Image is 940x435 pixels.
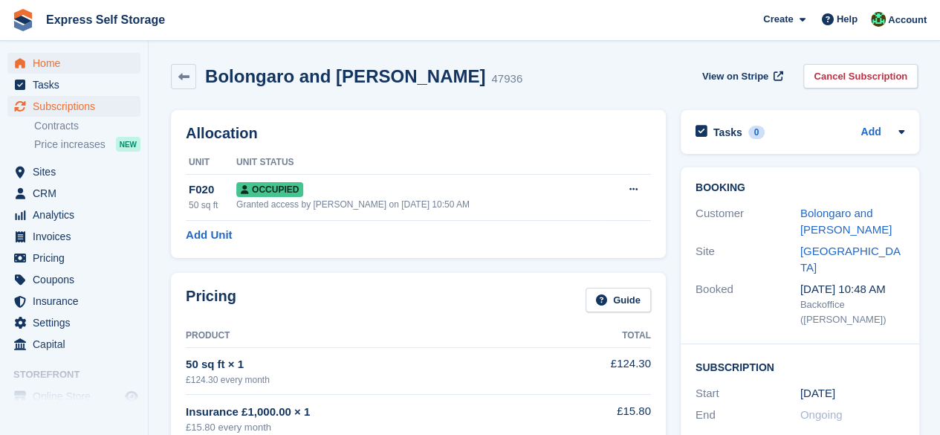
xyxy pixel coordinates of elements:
div: Customer [696,205,800,239]
a: menu [7,386,140,407]
th: Unit [186,151,236,175]
th: Total [564,324,651,348]
img: Shakiyra Davis [871,12,886,27]
div: Start [696,385,800,402]
a: View on Stripe [696,64,786,88]
h2: Pricing [186,288,236,312]
div: £15.80 every month [186,420,564,435]
a: Price increases NEW [34,136,140,152]
a: menu [7,269,140,290]
a: Preview store [123,387,140,405]
img: stora-icon-8386f47178a22dfd0bd8f6a31ec36ba5ce8667c1dd55bd0f319d3a0aa187defe.svg [12,9,34,31]
h2: Allocation [186,125,651,142]
time: 2024-07-25 00:00:00 UTC [800,385,835,402]
a: menu [7,226,140,247]
span: Ongoing [800,408,843,421]
span: Invoices [33,226,122,247]
h2: Tasks [713,126,742,139]
div: £124.30 every month [186,373,564,387]
span: Analytics [33,204,122,225]
span: Insurance [33,291,122,312]
div: Insurance £1,000.00 × 1 [186,404,564,421]
a: menu [7,74,140,95]
td: £124.30 [564,347,651,394]
th: Unit Status [236,151,602,175]
span: Pricing [33,248,122,268]
a: menu [7,204,140,225]
span: Home [33,53,122,74]
a: Contracts [34,119,140,133]
a: Add [860,124,881,141]
span: Sites [33,161,122,182]
th: Product [186,324,564,348]
a: menu [7,248,140,268]
a: menu [7,312,140,333]
span: Price increases [34,138,106,152]
h2: Bolongaro and [PERSON_NAME] [205,66,485,86]
div: 47936 [491,71,522,88]
span: Subscriptions [33,96,122,117]
a: Add Unit [186,227,232,244]
span: Online Store [33,386,122,407]
a: menu [7,291,140,312]
span: Create [763,12,793,27]
div: 0 [748,126,765,139]
div: 50 sq ft × 1 [186,356,564,373]
a: Bolongaro and [PERSON_NAME] [800,207,892,236]
a: menu [7,53,140,74]
div: F020 [189,181,236,199]
h2: Subscription [696,359,905,374]
span: CRM [33,183,122,204]
div: [DATE] 10:48 AM [800,281,905,298]
a: menu [7,96,140,117]
span: Tasks [33,74,122,95]
span: Storefront [13,367,148,382]
a: Express Self Storage [40,7,171,32]
span: Occupied [236,182,303,197]
div: Booked [696,281,800,327]
a: menu [7,183,140,204]
div: 50 sq ft [189,199,236,212]
a: [GEOGRAPHIC_DATA] [800,245,901,274]
span: Account [888,13,927,28]
span: Settings [33,312,122,333]
div: Granted access by [PERSON_NAME] on [DATE] 10:50 AM [236,198,602,211]
span: Coupons [33,269,122,290]
a: menu [7,161,140,182]
a: menu [7,334,140,355]
a: Guide [586,288,651,312]
span: Help [837,12,858,27]
span: Capital [33,334,122,355]
a: Cancel Subscription [803,64,918,88]
div: Site [696,243,800,277]
div: Backoffice ([PERSON_NAME]) [800,297,905,326]
div: End [696,407,800,424]
h2: Booking [696,182,905,194]
span: View on Stripe [702,69,768,84]
div: NEW [116,137,140,152]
